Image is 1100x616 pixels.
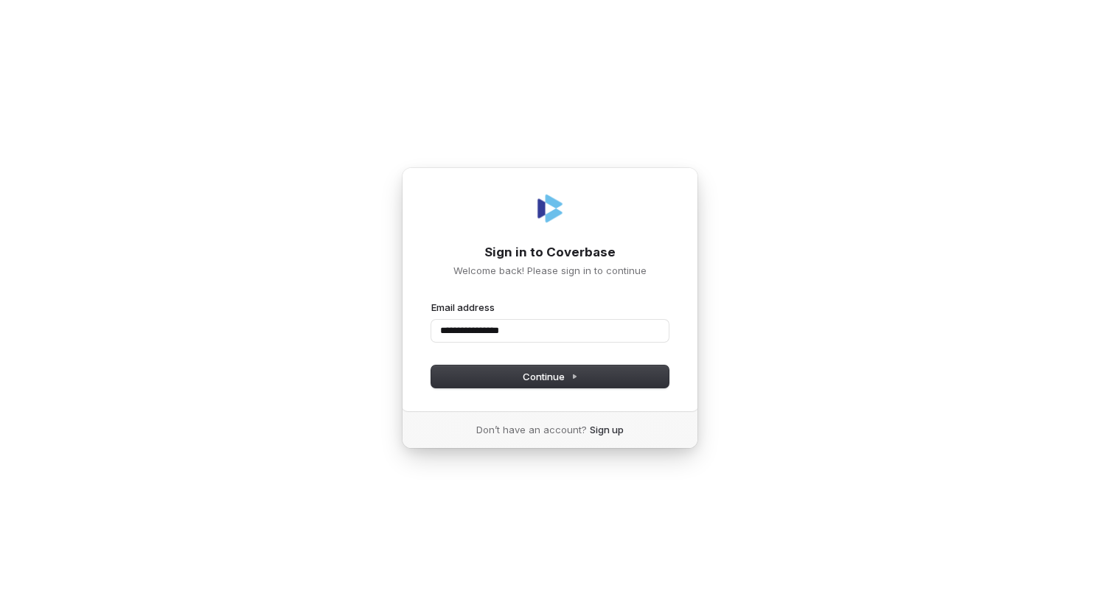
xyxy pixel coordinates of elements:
[431,301,495,314] label: Email address
[523,370,578,383] span: Continue
[532,191,568,226] img: Coverbase
[590,423,624,436] a: Sign up
[431,264,669,277] p: Welcome back! Please sign in to continue
[431,365,669,388] button: Continue
[476,423,587,436] span: Don’t have an account?
[431,244,669,262] h1: Sign in to Coverbase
